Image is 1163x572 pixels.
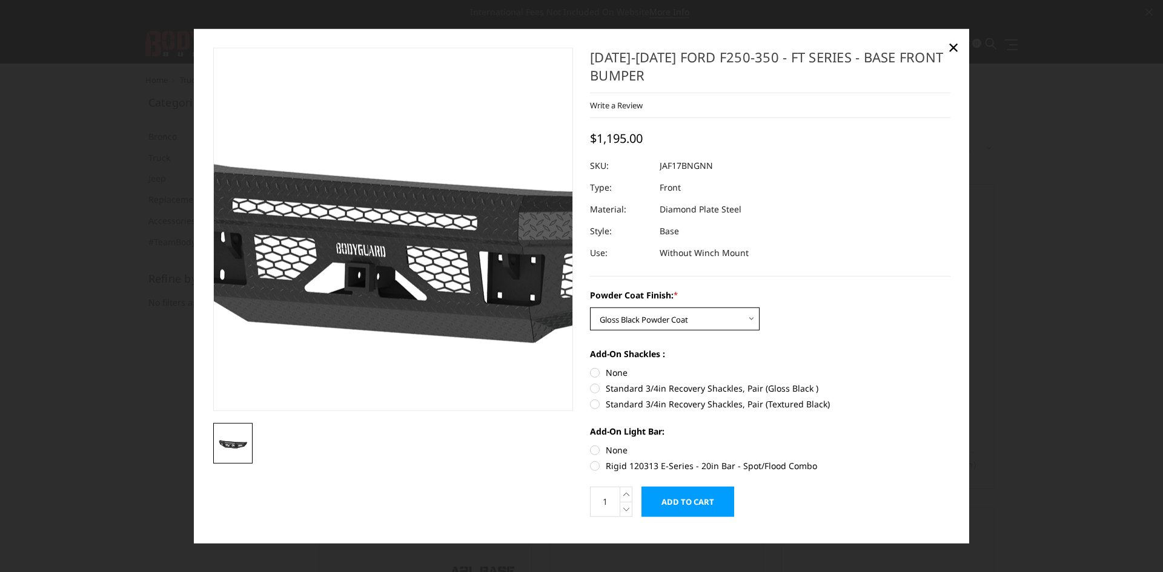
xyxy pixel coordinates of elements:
label: Standard 3/4in Recovery Shackles, Pair (Gloss Black ) [590,382,950,395]
dt: Style: [590,220,651,242]
label: Standard 3/4in Recovery Shackles, Pair (Textured Black) [590,398,950,410]
label: Rigid 120313 E-Series - 20in Bar - Spot/Flood Combo [590,459,950,472]
label: None [590,366,950,379]
img: 2017-2022 Ford F250-350 - FT Series - Base Front Bumper [217,434,250,452]
dd: Diamond Plate Steel [660,199,741,220]
dt: Use: [590,242,651,264]
a: Write a Review [590,100,643,111]
dd: Front [660,177,681,199]
span: $1,195.00 [590,130,643,146]
label: Add-On Shackles : [590,347,950,360]
dd: Without Winch Mount [660,242,749,264]
dt: SKU: [590,155,651,177]
iframe: Chat Widget [1102,514,1163,572]
label: Powder Coat Finish: [590,289,950,301]
dd: JAF17BNGNN [660,155,713,177]
a: 2017-2022 Ford F250-350 - FT Series - Base Front Bumper [213,48,574,411]
h1: [DATE]-[DATE] Ford F250-350 - FT Series - Base Front Bumper [590,48,950,93]
label: None [590,444,950,456]
dd: Base [660,220,679,242]
dt: Material: [590,199,651,220]
a: Close [944,38,963,57]
label: Add-On Light Bar: [590,425,950,438]
span: × [948,34,959,60]
dt: Type: [590,177,651,199]
input: Add to Cart [641,487,734,517]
